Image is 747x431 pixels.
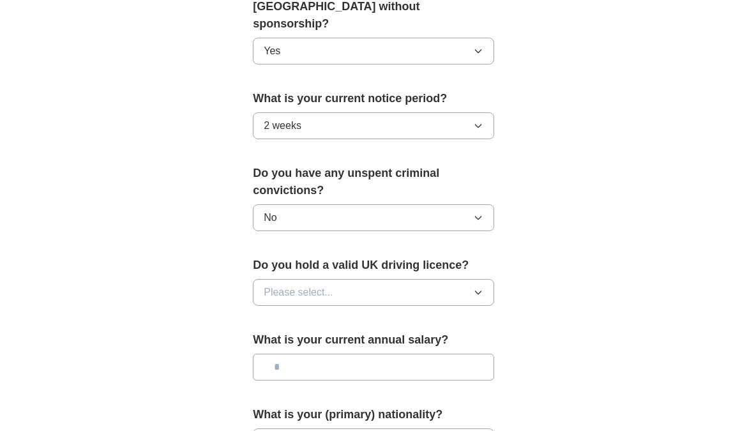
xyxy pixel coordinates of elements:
[253,165,494,199] label: Do you have any unspent criminal convictions?
[253,38,494,64] button: Yes
[253,406,494,423] label: What is your (primary) nationality?
[253,257,494,274] label: Do you hold a valid UK driving licence?
[264,118,301,133] span: 2 weeks
[264,43,280,59] span: Yes
[264,210,276,225] span: No
[253,331,494,349] label: What is your current annual salary?
[253,204,494,231] button: No
[253,279,494,306] button: Please select...
[253,112,494,139] button: 2 weeks
[264,285,333,300] span: Please select...
[253,90,494,107] label: What is your current notice period?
